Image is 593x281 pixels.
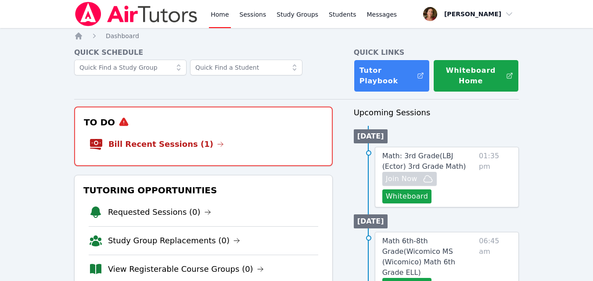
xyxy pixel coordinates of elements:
span: Math 6th-8th Grade ( Wicomico MS (Wicomico) Math 6th Grade ELL ) [382,237,455,277]
button: Whiteboard [382,189,432,203]
a: Bill Recent Sessions (1) [108,138,224,150]
h4: Quick Links [354,47,519,58]
h3: Upcoming Sessions [354,107,519,119]
li: [DATE] [354,214,388,228]
span: Math: 3rd Grade ( LBJ (Ector) 3rd Grade Math ) [382,152,466,171]
nav: Breadcrumb [74,32,519,40]
a: Tutor Playbook [354,60,430,92]
input: Quick Find a Student [190,60,302,75]
a: Dashboard [106,32,139,40]
h3: To Do [82,114,325,130]
a: Math: 3rd Grade(LBJ (Ector) 3rd Grade Math) [382,151,475,172]
a: Study Group Replacements (0) [108,235,240,247]
h3: Tutoring Opportunities [82,182,325,198]
span: Join Now [386,174,417,184]
img: Air Tutors [74,2,198,26]
a: Requested Sessions (0) [108,206,211,218]
a: View Registerable Course Groups (0) [108,263,264,275]
input: Quick Find a Study Group [74,60,187,75]
button: Join Now [382,172,437,186]
h4: Quick Schedule [74,47,333,58]
li: [DATE] [354,129,388,143]
span: 01:35 pm [479,151,511,203]
a: Math 6th-8th Grade(Wicomico MS (Wicomico) Math 6th Grade ELL) [382,236,476,278]
button: Whiteboard Home [433,60,519,92]
span: Messages [367,10,397,19]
